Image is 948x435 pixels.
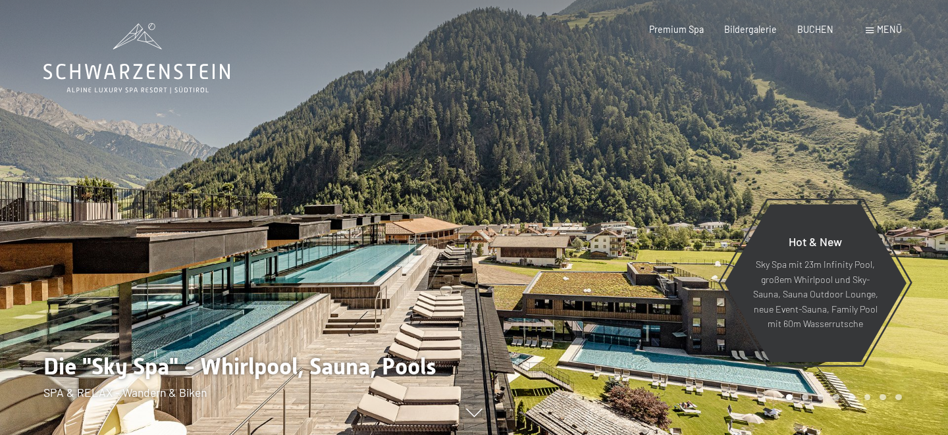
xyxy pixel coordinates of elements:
div: Carousel Page 1 (Current Slide) [786,394,793,401]
a: BUCHEN [797,24,833,35]
div: Carousel Page 3 [818,394,824,401]
div: Carousel Page 2 [802,394,808,401]
p: Sky Spa mit 23m Infinity Pool, großem Whirlpool und Sky-Sauna, Sauna Outdoor Lounge, neue Event-S... [752,257,878,332]
div: Carousel Page 8 [895,394,902,401]
div: Carousel Page 4 [833,394,839,401]
a: Hot & New Sky Spa mit 23m Infinity Pool, großem Whirlpool und Sky-Sauna, Sauna Outdoor Lounge, ne... [724,203,907,363]
span: Hot & New [789,234,842,249]
div: Carousel Page 6 [864,394,871,401]
a: Premium Spa [649,24,704,35]
div: Carousel Pagination [781,394,901,401]
div: Carousel Page 5 [849,394,855,401]
div: Carousel Page 7 [880,394,886,401]
span: Menü [877,24,902,35]
a: Bildergalerie [724,24,777,35]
